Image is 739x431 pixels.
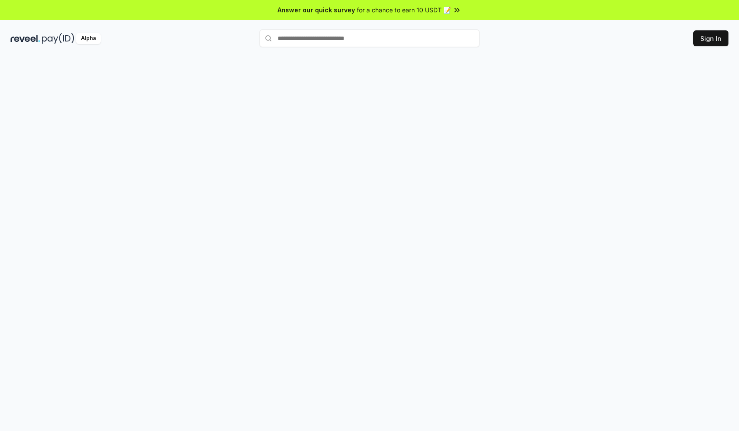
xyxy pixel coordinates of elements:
[693,30,728,46] button: Sign In
[42,33,74,44] img: pay_id
[11,33,40,44] img: reveel_dark
[357,5,451,15] span: for a chance to earn 10 USDT 📝
[278,5,355,15] span: Answer our quick survey
[76,33,101,44] div: Alpha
